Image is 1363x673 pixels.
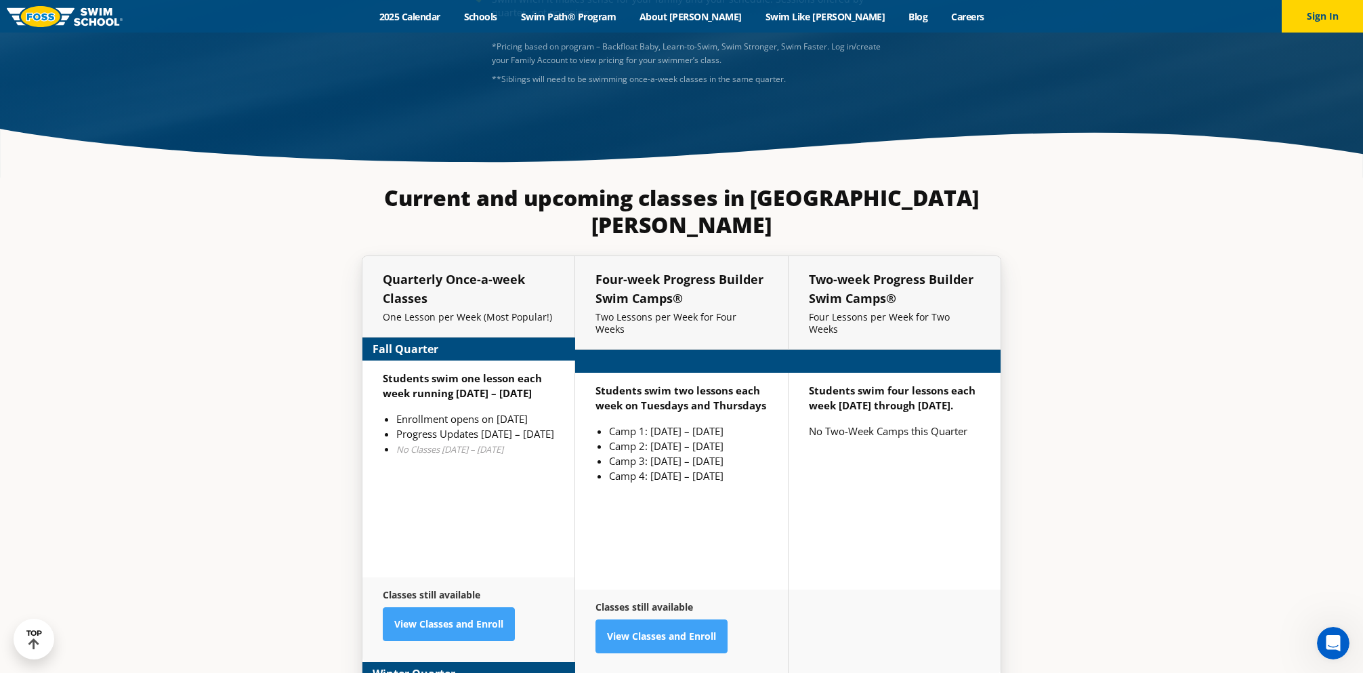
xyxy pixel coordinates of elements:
[809,424,980,439] p: No Two-Week Camps this Quarter
[492,73,887,86] div: Josef Severson, Rachael Blom (group direct message)
[595,384,766,412] strong: Students swim two lessons each week on Tuesdays and Thursdays
[492,40,887,67] p: *Pricing based on program – Backfloat Baby, Learn-to-Swim, Swim Stronger, Swim Faster. Log in/cre...
[373,341,438,357] strong: Fall Quarter
[383,311,554,323] p: One Lesson per Week (Most Popular!)
[595,270,768,308] h5: Four-week Progress Builder Swim Camps®
[1317,627,1349,659] iframe: Intercom live chat
[452,10,509,23] a: Schools
[753,10,897,23] a: Swim Like [PERSON_NAME]
[492,73,887,86] div: **Siblings will need to be swimming once-a-week classes in the same quarter.
[7,6,123,27] img: FOSS Swim School Logo
[595,311,768,335] p: Two Lessons per Week for Four Weeks
[383,270,554,308] h5: Quarterly Once-a-week Classes
[362,184,1001,239] h3: Current and upcoming classes in [GEOGRAPHIC_DATA][PERSON_NAME]
[396,411,554,426] li: Enrollment opens on [DATE]
[809,270,980,308] h5: Two-week Progress Builder Swim Camps®
[383,607,515,641] a: View Classes and Enroll
[609,453,768,468] li: Camp 3: [DATE] – [DATE]
[396,426,554,441] li: Progress Updates [DATE] – [DATE]
[609,439,768,453] li: Camp 2: [DATE] – [DATE]
[940,10,996,23] a: Careers
[595,619,728,653] a: View Classes and Enroll
[809,384,976,412] strong: Students swim four lessons each week [DATE] through [DATE].
[383,588,480,601] strong: Classes still available
[628,10,754,23] a: About [PERSON_NAME]
[383,371,542,400] strong: Students swim one lesson each week running [DATE] – [DATE]
[367,10,452,23] a: 2025 Calendar
[509,10,627,23] a: Swim Path® Program
[609,424,768,439] li: Camp 1: [DATE] – [DATE]
[897,10,940,23] a: Blog
[396,443,503,455] em: No Classes [DATE] – [DATE]
[609,468,768,483] li: Camp 4: [DATE] – [DATE]
[26,629,42,650] div: TOP
[595,600,693,613] strong: Classes still available
[809,311,980,335] p: Four Lessons per Week for Two Weeks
